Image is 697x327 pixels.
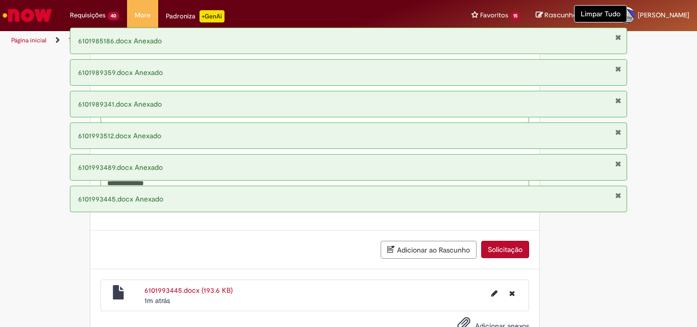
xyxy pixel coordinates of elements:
[144,296,170,305] time: 29/08/2025 22:52:18
[615,160,621,168] button: Fechar Notificação
[615,128,621,136] button: Fechar Notificação
[144,286,233,295] a: 6101993445.docx (193.6 KB)
[485,285,504,301] button: Editar nome de arquivo 6101993445.docx
[78,99,162,109] span: 6101989341.docx Anexado
[574,5,627,22] button: Limpar todas as notificações
[503,285,521,301] button: Excluir 6101993445.docx
[68,36,122,44] a: Todos os Catálogos
[615,191,621,199] button: Fechar Notificação
[8,31,457,50] ul: Trilhas de página
[615,96,621,105] button: Fechar Notificação
[78,68,163,77] span: 6101989359.docx Anexado
[78,163,163,172] span: 6101993489.docx Anexado
[638,11,689,19] span: [PERSON_NAME]
[78,194,163,204] span: 6101993445.docx Anexado
[78,36,162,45] span: 6101985186.docx Anexado
[481,241,529,258] button: Solicitação
[1,5,54,26] img: ServiceNow
[144,296,170,305] span: 1m atrás
[78,131,161,140] span: 6101993512.docx Anexado
[381,241,477,259] button: Adicionar ao Rascunho
[615,33,621,41] button: Fechar Notificação
[11,36,46,44] a: Página inicial
[615,65,621,73] button: Fechar Notificação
